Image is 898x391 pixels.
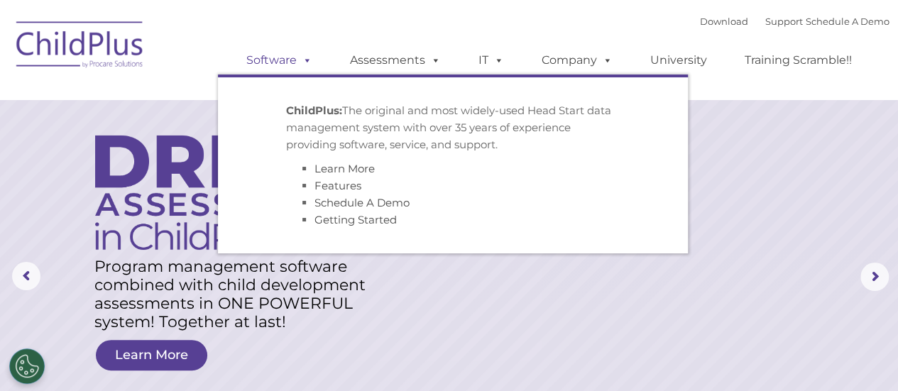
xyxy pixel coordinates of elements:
[527,46,627,75] a: Company
[9,11,151,82] img: ChildPlus by Procare Solutions
[700,16,889,27] font: |
[765,16,803,27] a: Support
[197,152,258,163] span: Phone number
[314,162,375,175] a: Learn More
[700,16,748,27] a: Download
[286,102,620,153] p: The original and most widely-used Head Start data management system with over 35 years of experie...
[232,46,327,75] a: Software
[197,94,241,104] span: Last name
[314,196,410,209] a: Schedule A Demo
[336,46,455,75] a: Assessments
[314,179,361,192] a: Features
[9,348,45,384] button: Cookies Settings
[314,213,397,226] a: Getting Started
[286,104,342,117] strong: ChildPlus:
[464,46,518,75] a: IT
[636,46,721,75] a: University
[96,340,207,370] a: Learn More
[730,46,866,75] a: Training Scramble!!
[806,16,889,27] a: Schedule A Demo
[95,135,331,250] img: DRDP Assessment in ChildPlus
[94,258,382,331] rs-layer: Program management software combined with child development assessments in ONE POWERFUL system! T...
